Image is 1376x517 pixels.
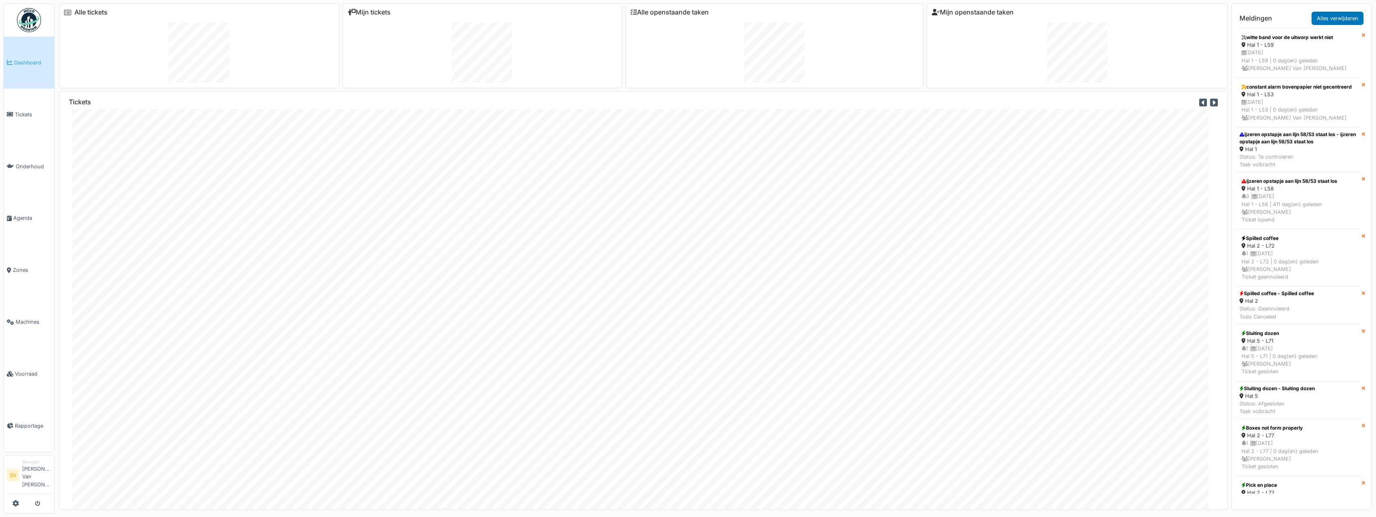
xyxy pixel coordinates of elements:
[1242,91,1356,98] div: Hal 1 - L53
[4,400,54,452] a: Rapportage
[4,141,54,192] a: Onderhoud
[4,244,54,296] a: Zones
[1239,131,1358,145] div: ijzeren opstapje aan lijn 58/53 staat los - ijzeren opstapje aan lijn 58/53 staat los
[1236,286,1362,324] a: Spilled coffee - Spilled coffee Hal 2 Status: Geannuleerd Todo Canceled
[1242,41,1356,49] div: Hal 1 - L59
[1239,297,1314,305] div: Hal 2
[13,266,51,274] span: Zones
[1242,482,1356,489] div: Pick en place
[1242,34,1356,41] div: witte band voor de uitworp werkt niet
[1242,250,1356,281] div: 1 | [DATE] Hal 2 - L72 | 0 dag(en) geleden [PERSON_NAME] Ticket geannuleerd
[1239,305,1314,320] div: Status: Geannuleerd
[13,214,51,222] span: Agenda
[1242,185,1356,192] div: Hal 1 - L58
[1239,14,1272,22] h6: Meldingen
[15,370,51,378] span: Voorraad
[1242,489,1356,496] div: Hal 2 - L72
[1242,337,1356,345] div: Hal 5 - L71
[17,8,41,32] img: Badge_color-CXgf-gQk.svg
[1242,192,1356,223] div: 3 | [DATE] Hal 1 - L58 | 411 dag(en) geleden [PERSON_NAME] Ticket lopend
[7,469,19,481] li: SV
[4,296,54,348] a: Machines
[1242,83,1356,91] div: constant alarm bovenpapier niet gecentreerd
[22,459,51,492] li: [PERSON_NAME] Van [PERSON_NAME]
[14,59,51,66] span: Dashboard
[1236,324,1362,381] a: Sluiting dozen Hal 5 - L71 1 |[DATE]Hal 5 - L71 | 0 dag(en) geleden [PERSON_NAME]Ticket gesloten
[1242,424,1356,432] div: Boxes not form properly
[1236,229,1362,286] a: Spilled coffee Hal 2 - L72 1 |[DATE]Hal 2 - L72 | 0 dag(en) geleden [PERSON_NAME]Ticket geannuleerd
[15,422,51,430] span: Rapportage
[1239,290,1314,297] div: Spilled coffee - Spilled coffee
[1239,400,1315,415] div: Status: Afgesloten Taak volbracht
[69,98,91,106] h6: Tickets
[1242,330,1356,337] div: Sluiting dozen
[1242,235,1356,242] div: Spilled coffee
[1239,145,1358,153] div: Hal 1
[631,8,709,16] a: Alle openstaande taken
[16,163,51,170] span: Onderhoud
[1239,314,1276,320] span: translation missing: nl.notification.todo_canceled
[15,111,51,118] span: Tickets
[1242,49,1356,72] div: [DATE] Hal 1 - L59 | 0 dag(en) geleden [PERSON_NAME] Van [PERSON_NAME]
[1242,432,1356,439] div: Hal 2 - L77
[1236,381,1362,419] a: Sluiting dozen - Sluiting dozen Hal 5 Status: AfgeslotenTaak volbracht
[1312,12,1364,25] a: Alles verwijderen
[1236,78,1362,127] a: constant alarm bovenpapier niet gecentreerd Hal 1 - L53 [DATE]Hal 1 - L53 | 0 dag(en) geleden [PE...
[1242,98,1356,122] div: [DATE] Hal 1 - L53 | 0 dag(en) geleden [PERSON_NAME] Van [PERSON_NAME]
[1242,178,1356,185] div: ijzeren opstapje aan lijn 58/53 staat los
[1239,385,1315,392] div: Sluiting dozen - Sluiting dozen
[16,318,51,326] span: Machines
[1242,242,1356,250] div: Hal 2 - L72
[1236,172,1362,229] a: ijzeren opstapje aan lijn 58/53 staat los Hal 1 - L58 3 |[DATE]Hal 1 - L58 | 411 dag(en) geleden ...
[348,8,391,16] a: Mijn tickets
[1239,392,1315,400] div: Hal 5
[1242,345,1356,376] div: 1 | [DATE] Hal 5 - L71 | 0 dag(en) geleden [PERSON_NAME] Ticket gesloten
[1236,419,1362,476] a: Boxes not form properly Hal 2 - L77 1 |[DATE]Hal 2 - L77 | 0 dag(en) geleden [PERSON_NAME]Ticket ...
[4,192,54,244] a: Agenda
[7,459,51,494] a: SV Manager[PERSON_NAME] Van [PERSON_NAME]
[1236,127,1362,172] a: ijzeren opstapje aan lijn 58/53 staat los - ijzeren opstapje aan lijn 58/53 staat los Hal 1 Statu...
[1236,28,1362,78] a: witte band voor de uitworp werkt niet Hal 1 - L59 [DATE]Hal 1 - L59 | 0 dag(en) geleden [PERSON_N...
[1242,439,1356,470] div: 1 | [DATE] Hal 2 - L77 | 0 dag(en) geleden [PERSON_NAME] Ticket gesloten
[4,37,54,89] a: Dashboard
[74,8,108,16] a: Alle tickets
[4,348,54,400] a: Voorraad
[932,8,1014,16] a: Mijn openstaande taken
[4,89,54,141] a: Tickets
[1239,153,1358,168] div: Status: Te controleren Taak volbracht
[22,459,51,465] div: Manager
